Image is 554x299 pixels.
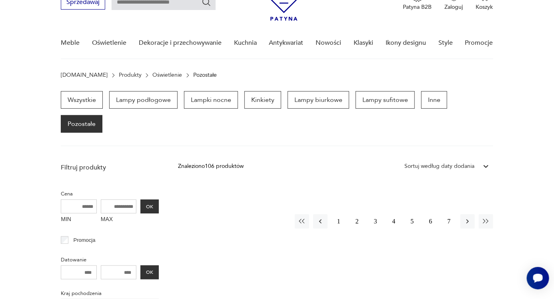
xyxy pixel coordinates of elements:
button: 2 [350,214,364,229]
button: OK [140,199,159,213]
a: Lampy podłogowe [109,91,178,109]
label: MIN [61,213,97,226]
p: Cena [61,189,159,198]
button: OK [140,265,159,279]
a: Klasyki [354,28,373,58]
p: Pozostałe [193,72,217,78]
button: 7 [442,214,456,229]
iframe: Smartsupp widget button [527,267,549,289]
a: [DOMAIN_NAME] [61,72,108,78]
a: Lampy sufitowe [356,91,415,109]
a: Antykwariat [269,28,304,58]
a: Oświetlenie [152,72,182,78]
a: Wszystkie [61,91,103,109]
a: Inne [421,91,447,109]
button: 1 [332,214,346,229]
label: MAX [101,213,137,226]
a: Dekoracje i przechowywanie [139,28,222,58]
button: 6 [424,214,438,229]
a: Style [438,28,453,58]
a: Nowości [316,28,341,58]
a: Produkty [119,72,142,78]
a: Kinkiety [244,91,281,109]
button: 5 [405,214,420,229]
p: Promocja [74,236,96,245]
a: Oświetlenie [92,28,126,58]
a: Meble [61,28,80,58]
p: Filtruj produkty [61,163,159,172]
p: Koszyk [476,3,493,11]
p: Kraj pochodzenia [61,289,159,298]
a: Lampy biurkowe [288,91,349,109]
a: Ikony designu [386,28,426,58]
div: Znaleziono 106 produktów [178,162,244,171]
p: Datowanie [61,255,159,264]
a: Pozostałe [61,115,102,133]
p: Patyna B2B [403,3,432,11]
a: Promocje [465,28,493,58]
button: 3 [368,214,383,229]
a: Lampki nocne [184,91,238,109]
p: Zaloguj [445,3,463,11]
a: Kuchnia [234,28,257,58]
div: Sortuj według daty dodania [405,162,475,171]
button: 4 [387,214,401,229]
